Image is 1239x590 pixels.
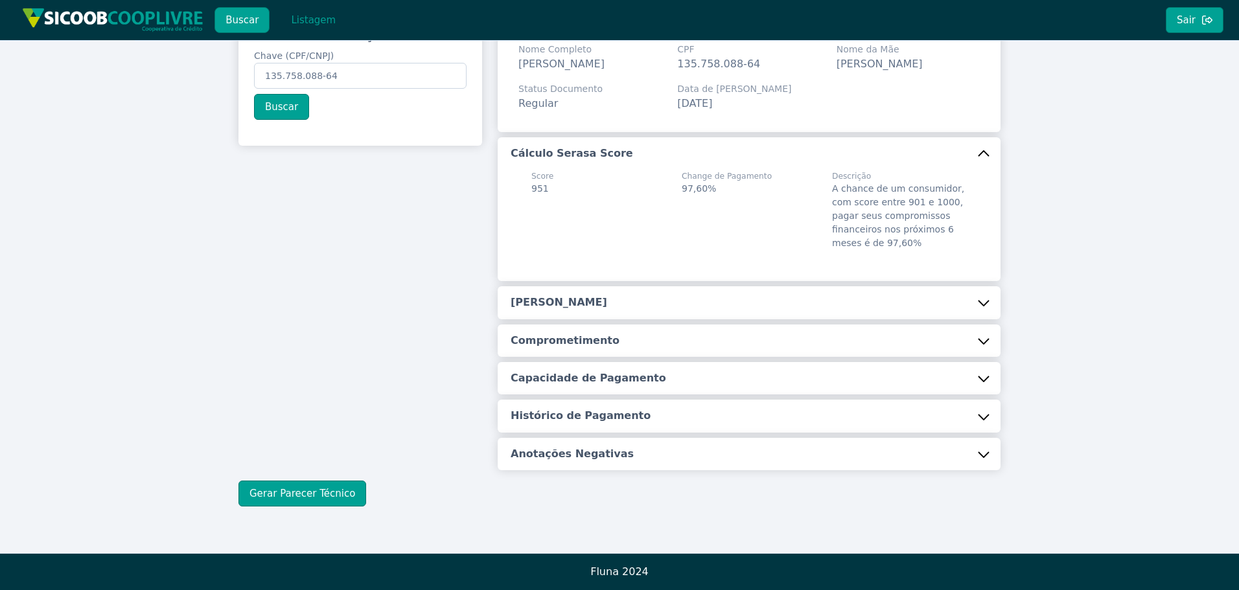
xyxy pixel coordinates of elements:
[498,286,1001,319] button: [PERSON_NAME]
[677,58,760,70] span: 135.758.088-64
[498,137,1001,170] button: Cálculo Serasa Score
[518,58,605,70] span: [PERSON_NAME]
[518,43,605,56] span: Nome Completo
[682,170,772,182] span: Change de Pagamento
[511,295,607,310] h5: [PERSON_NAME]
[531,170,553,182] span: Score
[832,170,967,182] span: Descrição
[238,481,366,506] button: Gerar Parecer Técnico
[280,7,347,33] button: Listagem
[1166,7,1223,33] button: Sair
[511,409,651,423] h5: Histórico de Pagamento
[677,82,791,96] span: Data de [PERSON_NAME]
[498,438,1001,470] button: Anotações Negativas
[837,43,923,56] span: Nome da Mãe
[590,565,649,578] span: Fluna 2024
[677,97,712,109] span: [DATE]
[214,7,270,33] button: Buscar
[498,362,1001,394] button: Capacidade de Pagamento
[832,183,964,248] span: A chance de um consumidor, com score entre 901 e 1000, pagar seus compromissos financeiros nos pr...
[518,97,558,109] span: Regular
[498,400,1001,432] button: Histórico de Pagamento
[498,324,1001,357] button: Comprometimento
[254,51,334,61] span: Chave (CPF/CNPJ)
[511,371,666,385] h5: Capacidade de Pagamento
[511,146,633,161] h5: Cálculo Serasa Score
[682,183,716,194] span: 97,60%
[254,94,309,120] button: Buscar
[511,334,619,348] h5: Comprometimento
[254,63,467,89] input: Chave (CPF/CNPJ)
[511,447,634,461] h5: Anotações Negativas
[22,8,203,32] img: img/sicoob_cooplivre.png
[518,82,603,96] span: Status Documento
[531,183,549,194] span: 951
[837,58,923,70] span: [PERSON_NAME]
[677,43,760,56] span: CPF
